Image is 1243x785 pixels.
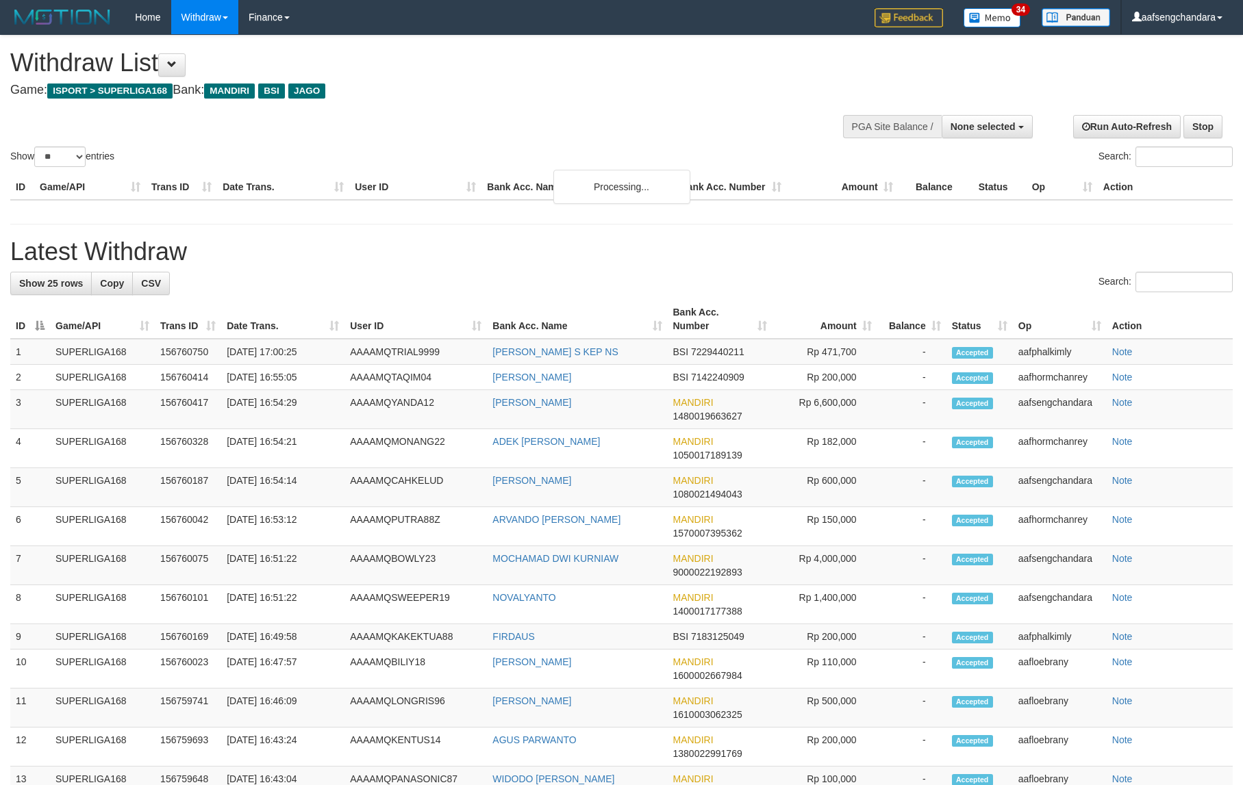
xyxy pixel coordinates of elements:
a: AGUS PARWANTO [492,734,576,745]
td: AAAAMQKAKEKTUA88 [344,624,487,649]
span: Accepted [952,657,993,669]
td: 156760328 [155,429,221,468]
td: [DATE] 16:54:29 [221,390,344,429]
td: SUPERLIGA168 [50,390,155,429]
td: AAAAMQBOWLY23 [344,546,487,585]
td: 156760075 [155,546,221,585]
a: WIDODO [PERSON_NAME] [492,773,614,784]
td: aafphalkimly [1013,339,1107,365]
span: Copy [100,278,124,289]
td: SUPERLIGA168 [50,624,155,649]
th: Game/API: activate to sort column ascending [50,300,155,339]
td: 156759693 [155,728,221,767]
a: [PERSON_NAME] [492,397,571,408]
a: ARVANDO [PERSON_NAME] [492,514,620,525]
span: CSV [141,278,161,289]
span: Copy 7142240909 to clipboard [691,372,744,383]
td: Rp 200,000 [773,365,877,390]
td: AAAAMQSWEEPER19 [344,585,487,624]
td: 1 [10,339,50,365]
a: Note [1112,475,1133,486]
span: Copy 1600002667984 to clipboard [673,670,742,681]
td: [DATE] 16:43:24 [221,728,344,767]
a: Note [1112,592,1133,603]
td: aafphalkimly [1013,624,1107,649]
td: aafsengchandara [1013,546,1107,585]
span: MANDIRI [673,397,714,408]
div: PGA Site Balance / [843,115,942,138]
span: MANDIRI [673,592,714,603]
td: [DATE] 16:54:21 [221,429,344,468]
span: MANDIRI [673,514,714,525]
td: AAAAMQTRIAL9999 [344,339,487,365]
input: Search: [1135,272,1233,292]
span: MANDIRI [673,656,714,667]
h4: Game: Bank: [10,83,815,97]
span: Copy 1610003062325 to clipboard [673,709,742,720]
td: AAAAMQKENTUS14 [344,728,487,767]
a: CSV [132,272,170,295]
td: 7 [10,546,50,585]
span: MANDIRI [673,475,714,486]
td: AAAAMQTAQIM04 [344,365,487,390]
input: Search: [1135,146,1233,167]
td: Rp 6,600,000 [773,390,877,429]
td: AAAAMQYANDA12 [344,390,487,429]
a: Show 25 rows [10,272,92,295]
img: MOTION_logo.png [10,7,114,27]
label: Show entries [10,146,114,167]
td: SUPERLIGA168 [50,728,155,767]
td: - [877,728,946,767]
th: Trans ID: activate to sort column ascending [155,300,221,339]
td: [DATE] 16:49:58 [221,624,344,649]
td: Rp 200,000 [773,624,877,649]
td: - [877,585,946,624]
td: 10 [10,649,50,689]
a: ADEK [PERSON_NAME] [492,436,600,447]
span: 34 [1012,3,1030,16]
td: - [877,624,946,649]
th: Amount [787,175,899,200]
td: 5 [10,468,50,507]
td: 156760042 [155,507,221,546]
a: [PERSON_NAME] [492,475,571,486]
td: 4 [10,429,50,468]
th: Game/API [34,175,146,200]
a: Note [1112,695,1133,706]
img: panduan.png [1042,8,1110,27]
td: 156760023 [155,649,221,689]
span: Copy 7229440211 to clipboard [691,346,744,357]
a: Note [1112,553,1133,564]
span: MANDIRI [673,436,714,447]
span: MANDIRI [673,734,714,745]
h1: Latest Withdraw [10,238,1233,266]
td: SUPERLIGA168 [50,339,155,365]
span: MANDIRI [204,83,255,99]
td: SUPERLIGA168 [50,689,155,728]
td: AAAAMQCAHKELUD [344,468,487,507]
th: Bank Acc. Name [481,175,675,200]
button: None selected [942,115,1033,138]
span: Accepted [952,476,993,487]
th: Bank Acc. Number [675,175,786,200]
label: Search: [1098,272,1233,292]
a: [PERSON_NAME] [492,695,571,706]
a: MOCHAMAD DWI KURNIAW [492,553,618,564]
span: Accepted [952,554,993,565]
td: 156760750 [155,339,221,365]
td: [DATE] 16:47:57 [221,649,344,689]
td: 156760101 [155,585,221,624]
td: aafsengchandara [1013,390,1107,429]
td: [DATE] 16:46:09 [221,689,344,728]
td: Rp 110,000 [773,649,877,689]
a: Note [1112,656,1133,667]
a: [PERSON_NAME] S KEP NS [492,346,618,357]
td: 3 [10,390,50,429]
td: aafhormchanrey [1013,429,1107,468]
td: SUPERLIGA168 [50,546,155,585]
span: Accepted [952,696,993,708]
span: Copy 1050017189139 to clipboard [673,450,742,461]
a: Note [1112,773,1133,784]
span: MANDIRI [673,773,714,784]
th: Status [973,175,1027,200]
